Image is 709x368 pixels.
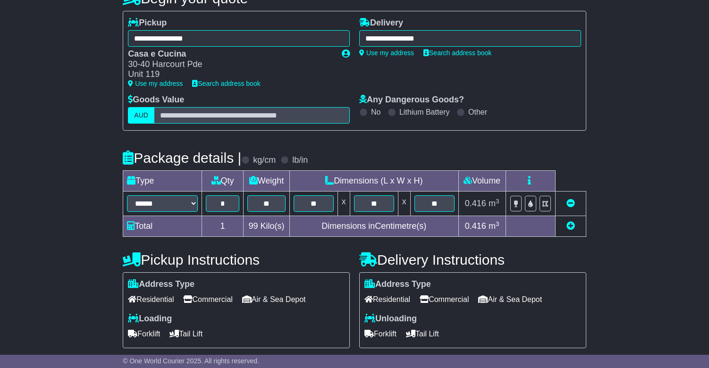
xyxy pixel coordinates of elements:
td: 1 [202,216,244,237]
label: Any Dangerous Goods? [359,95,464,105]
td: Kilo(s) [243,216,289,237]
label: No [371,108,380,117]
sup: 3 [496,198,499,205]
span: Commercial [420,292,469,307]
sup: 3 [496,220,499,227]
a: Use my address [359,49,414,57]
label: Other [468,108,487,117]
label: kg/cm [253,155,276,166]
span: Air & Sea Depot [478,292,542,307]
div: 30-40 Harcourt Pde [128,59,332,70]
td: x [398,192,410,216]
a: Search address book [192,80,260,87]
h4: Delivery Instructions [359,252,586,268]
a: Use my address [128,80,183,87]
div: Casa e Cucina [128,49,332,59]
label: lb/in [292,155,308,166]
label: Address Type [128,279,194,290]
td: Qty [202,171,244,192]
span: © One World Courier 2025. All rights reserved. [123,357,259,365]
label: Pickup [128,18,167,28]
span: Tail Lift [169,326,203,341]
span: m [489,221,499,231]
label: Loading [128,314,172,324]
label: Unloading [364,314,417,324]
span: Residential [128,292,174,307]
td: x [338,192,350,216]
label: AUD [128,107,154,124]
span: Forklift [128,326,160,341]
span: Tail Lift [406,326,439,341]
td: Dimensions in Centimetre(s) [289,216,458,237]
a: Search address book [423,49,491,57]
label: Address Type [364,279,431,290]
label: Goods Value [128,95,184,105]
td: Total [123,216,202,237]
td: Dimensions (L x W x H) [289,171,458,192]
label: Lithium Battery [399,108,450,117]
span: 0.416 [465,199,486,208]
td: Type [123,171,202,192]
h4: Package details | [123,150,241,166]
label: Delivery [359,18,403,28]
span: Residential [364,292,410,307]
div: Unit 119 [128,69,332,80]
td: Volume [458,171,506,192]
span: 0.416 [465,221,486,231]
a: Remove this item [566,199,575,208]
span: Forklift [364,326,397,341]
span: m [489,199,499,208]
td: Weight [243,171,289,192]
a: Add new item [566,221,575,231]
span: 99 [248,221,258,231]
h4: Pickup Instructions [123,252,350,268]
span: Air & Sea Depot [242,292,306,307]
span: Commercial [183,292,232,307]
